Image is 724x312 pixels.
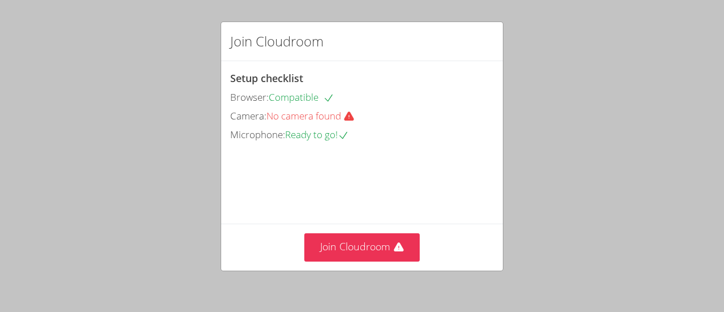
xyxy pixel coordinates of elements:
span: Compatible [269,91,334,104]
button: Join Cloudroom [304,233,420,261]
span: Browser: [230,91,269,104]
h2: Join Cloudroom [230,31,324,52]
span: Setup checklist [230,71,303,85]
span: No camera found [266,109,364,122]
span: Microphone: [230,128,285,141]
span: Ready to go! [285,128,349,141]
span: Camera: [230,109,266,122]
